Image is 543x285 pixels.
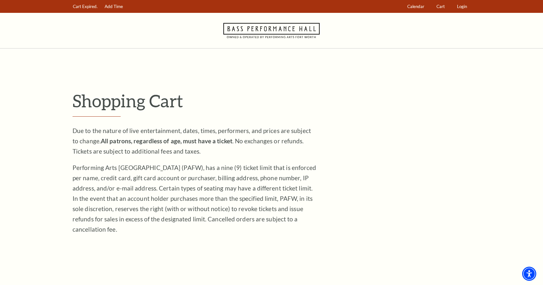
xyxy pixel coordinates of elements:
[454,0,470,13] a: Login
[434,0,448,13] a: Cart
[522,267,536,281] div: Accessibility Menu
[73,4,98,9] span: Cart Expired.
[457,4,467,9] span: Login
[436,4,445,9] span: Cart
[102,0,126,13] a: Add Time
[101,137,232,145] strong: All patrons, regardless of age, must have a ticket
[73,90,470,111] p: Shopping Cart
[223,13,320,48] a: Navigate to Bass Performance Hall homepage
[407,4,424,9] span: Calendar
[73,163,316,235] p: Performing Arts [GEOGRAPHIC_DATA] (PAFW), has a nine (9) ticket limit that is enforced per name, ...
[404,0,427,13] a: Calendar
[73,127,311,155] span: Due to the nature of live entertainment, dates, times, performers, and prices are subject to chan...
